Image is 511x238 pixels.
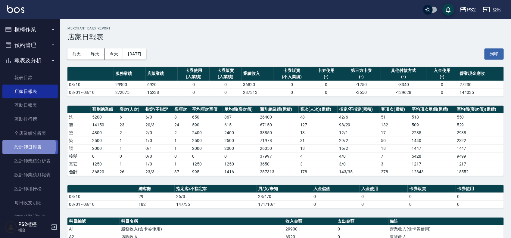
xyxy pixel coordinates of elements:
td: 0 [178,88,210,96]
a: 互助排行榜 [2,112,58,126]
td: 67150 [258,121,299,129]
td: 29 / 2 [338,137,379,144]
td: 2285 [410,129,455,137]
td: 服務收入(含卡券使用) [120,225,284,233]
td: 其它 [67,160,91,168]
td: 2000 [91,144,118,152]
td: 0 [336,225,388,233]
td: 4800 [91,129,118,137]
td: -3650 [342,88,381,96]
td: 132 [379,121,410,129]
td: 29900 [284,225,336,233]
td: 剪 [67,121,91,129]
td: 38850 [258,129,299,137]
td: 1447 [410,144,455,152]
a: 店家日報表 [2,85,58,98]
button: [DATE] [123,48,146,60]
td: 3 [299,160,338,168]
td: 0 [173,152,191,160]
a: 設計師排行榜 [2,182,58,196]
td: 1250 [191,160,223,168]
td: 2 / 0 [144,129,173,137]
td: 29 [137,193,175,200]
td: 14150 [91,121,118,129]
td: 287313 [241,88,273,96]
td: 147/35 [175,200,257,208]
td: 3 [379,160,410,168]
table: a dense table [67,67,504,97]
td: 6 [118,113,144,121]
th: 店販業績 [146,67,178,81]
th: 支出金額 [336,218,388,225]
td: 0 [178,81,210,88]
th: 卡券使用 [456,185,504,193]
th: 類別總業績(累積) [258,106,299,113]
td: 0 [408,193,456,200]
td: 0 [360,193,408,200]
td: 26 [118,168,144,176]
td: 4 / 0 [338,152,379,160]
td: 37 [173,168,191,176]
th: 單均價(客次價)(累積) [455,106,504,113]
button: PS2 [457,4,478,16]
td: 2400 [223,129,258,137]
td: 5428 [410,152,455,160]
td: 營業收入(含卡券使用) [388,225,504,233]
td: 2000 [191,144,223,152]
a: 每日收支明細 [2,196,58,210]
th: 營業現金應收 [458,67,504,81]
td: 650 [191,113,223,121]
td: 1 [118,144,144,152]
td: 15238 [146,88,178,96]
td: 2322 [455,137,504,144]
td: 2500 [223,137,258,144]
td: 1 [173,144,191,152]
div: 卡券使用 [179,67,208,74]
td: 18552 [455,168,504,176]
td: 127 [299,121,338,129]
td: 0 [310,81,342,88]
td: 26050 [258,144,299,152]
button: save [442,4,454,16]
th: 收入金額 [284,218,336,225]
td: 26/3 [175,193,257,200]
td: 0 [273,88,310,96]
td: 529 [455,121,504,129]
td: 0 [91,152,118,160]
td: 590 [191,121,223,129]
td: 3 / 0 [338,160,379,168]
td: 550 [455,113,504,121]
td: 17 [379,129,410,137]
div: (入業績) [179,74,208,80]
button: 前天 [67,48,86,60]
button: 列印 [485,48,504,60]
td: A1 [67,225,120,233]
h2: Merchant Daily Report [67,26,504,30]
td: 18 [379,144,410,152]
td: 0 [210,88,241,96]
td: -1250 [342,81,381,88]
td: 48 [299,113,338,121]
td: 1 [118,160,144,168]
div: (-) [344,74,379,80]
div: 入金使用 [428,67,457,74]
td: 0 [312,200,360,208]
td: 08/10 [67,193,137,200]
td: 3650 [258,160,299,168]
td: 615 [223,121,258,129]
th: 平均項次單價 [191,106,223,113]
td: 6920 [146,81,178,88]
h5: PS2櫃檯 [18,221,49,227]
img: Logo [7,5,24,13]
td: 23 [118,121,144,129]
td: 42 / 6 [338,113,379,121]
button: 櫃檯作業 [2,22,58,37]
button: 預約管理 [2,37,58,53]
td: 143/35 [338,168,379,176]
td: 287313 [258,168,299,176]
div: (-) [428,74,457,80]
a: 全店業績分析表 [2,126,58,140]
button: 登出 [481,4,504,15]
th: 總客數 [137,185,175,193]
td: 5200 [91,113,118,121]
